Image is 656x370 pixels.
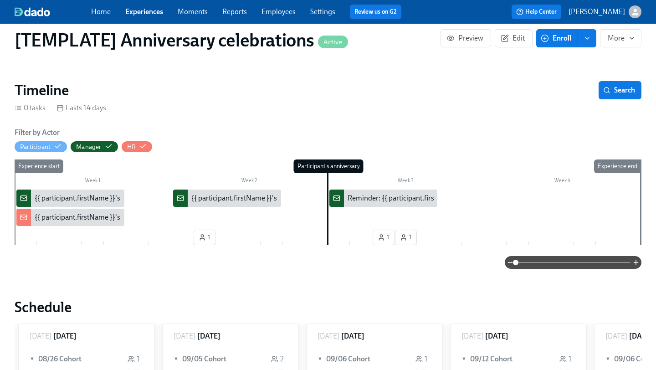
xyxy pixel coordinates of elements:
[16,209,124,226] div: {{ participant.firstName }}'s {{ participant.calculatedFields.anniversary.count | ordinal }} work...
[629,331,652,341] h6: [DATE]
[594,159,641,173] div: Experience end
[578,29,596,47] button: enroll
[378,233,389,242] span: 1
[127,143,136,151] div: Hide HR
[559,354,572,364] div: 1
[38,354,82,364] h6: 08/26 Cohort
[341,331,364,341] h6: [DATE]
[502,34,525,43] span: Edit
[174,331,195,341] p: [DATE]
[171,176,328,188] div: Week 2
[261,7,296,16] a: Employees
[569,5,641,18] button: [PERSON_NAME]
[294,159,364,173] div: Participant's anniversary
[448,34,483,43] span: Preview
[470,354,512,364] h6: 09/12 Cohort
[569,7,625,17] p: [PERSON_NAME]
[15,141,67,152] button: Participant
[516,7,557,16] span: Help Center
[15,159,63,173] div: Experience start
[178,7,208,16] a: Moments
[71,141,118,152] button: Manager
[599,81,641,99] button: Search
[608,34,634,43] span: More
[122,141,152,152] button: HR
[461,331,483,341] p: [DATE]
[373,230,395,245] button: 1
[56,103,106,113] div: Lasts 14 days
[354,7,397,16] a: Review us on G2
[35,193,541,203] div: {{ participant.firstName }}'s {{ participant.calculatedFields.anniversary.count | ordinal }} work...
[15,81,69,99] h2: Timeline
[495,29,533,47] button: Edit
[15,128,60,138] h6: Filter by Actor
[441,29,491,47] button: Preview
[53,331,77,341] h6: [DATE]
[182,354,226,364] h6: 09/05 Cohort
[20,143,51,151] div: Hide Participant
[15,7,50,16] img: dado
[15,298,641,316] h2: Schedule
[328,176,484,188] div: Week 3
[197,331,220,341] h6: [DATE]
[605,354,612,364] span: ▼
[461,354,468,364] span: ▼
[76,143,101,151] div: Hide Manager
[512,5,561,19] button: Help Center
[30,331,51,341] p: [DATE]
[484,176,641,188] div: Week 4
[605,86,635,95] span: Search
[30,354,36,364] span: ▼
[348,193,534,203] div: Reminder: {{ participant.firstName }}'s anniversary is [DATE]
[15,7,91,16] a: dado
[199,233,210,242] span: 1
[173,190,281,207] div: {{ participant.firstName }}'s {{ participant.calculatedFields.anniversary.count | ordinal }} work...
[128,354,140,364] div: 1
[174,354,180,364] span: ▼
[600,29,641,47] button: More
[318,39,348,46] span: Active
[222,7,247,16] a: Reports
[125,7,163,16] a: Experiences
[15,103,46,113] div: 0 tasks
[400,233,412,242] span: 1
[318,331,339,341] p: [DATE]
[15,29,348,51] h1: [TEMPLATE] Anniversary celebrations
[485,331,508,341] h6: [DATE]
[605,331,627,341] p: [DATE]
[329,190,437,207] div: Reminder: {{ participant.firstName }}'s anniversary is [DATE]
[310,7,335,16] a: Settings
[415,354,428,364] div: 1
[271,354,284,364] div: 2
[395,230,417,245] button: 1
[318,354,324,364] span: ▼
[15,176,171,188] div: Week 1
[326,354,370,364] h6: 09/06 Cohort
[16,190,124,207] div: {{ participant.firstName }}'s {{ participant.calculatedFields.anniversary.count | ordinal }} work...
[543,34,571,43] span: Enroll
[35,212,541,222] div: {{ participant.firstName }}'s {{ participant.calculatedFields.anniversary.count | ordinal }} work...
[536,29,578,47] button: Enroll
[194,230,215,245] button: 1
[91,7,111,16] a: Home
[350,5,401,19] button: Review us on G2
